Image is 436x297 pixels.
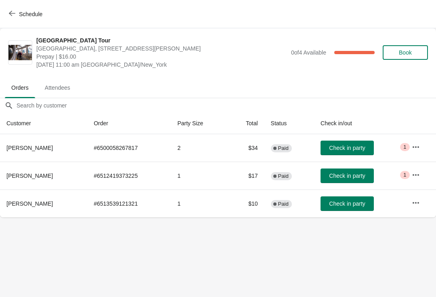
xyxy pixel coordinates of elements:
th: Party Size [171,113,228,134]
span: Check in party [329,200,365,207]
span: Prepay | $16.00 [36,53,287,61]
th: Status [264,113,314,134]
span: Check in party [329,145,365,151]
span: 1 [403,172,406,178]
th: Order [87,113,171,134]
span: Orders [5,80,35,95]
span: 1 [403,144,406,150]
span: Paid [278,145,289,152]
img: City Hall Tower Tour [8,45,32,61]
td: $10 [228,190,264,217]
td: # 6513539121321 [87,190,171,217]
span: [GEOGRAPHIC_DATA] Tour [36,36,287,44]
th: Check in/out [314,113,405,134]
td: 1 [171,190,228,217]
button: Check in party [321,196,374,211]
span: 0 of 4 Available [291,49,326,56]
span: Attendees [38,80,77,95]
td: # 6512419373225 [87,162,171,190]
span: Schedule [19,11,42,17]
button: Check in party [321,169,374,183]
td: $34 [228,134,264,162]
span: Paid [278,173,289,179]
span: Check in party [329,173,365,179]
span: [PERSON_NAME] [6,173,53,179]
span: [DATE] 11:00 am [GEOGRAPHIC_DATA]/New_York [36,61,287,69]
span: Paid [278,201,289,207]
span: Book [399,49,412,56]
td: $17 [228,162,264,190]
td: 2 [171,134,228,162]
input: Search by customer [16,98,436,113]
button: Schedule [4,7,49,21]
span: [GEOGRAPHIC_DATA], [STREET_ADDRESS][PERSON_NAME] [36,44,287,53]
th: Total [228,113,264,134]
td: 1 [171,162,228,190]
span: [PERSON_NAME] [6,200,53,207]
span: [PERSON_NAME] [6,145,53,151]
button: Check in party [321,141,374,155]
button: Book [383,45,428,60]
td: # 6500058267817 [87,134,171,162]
